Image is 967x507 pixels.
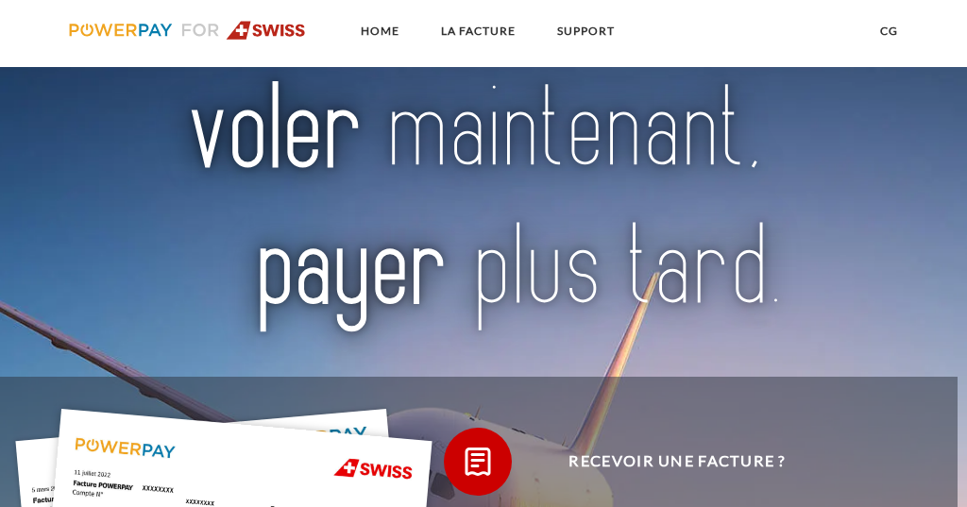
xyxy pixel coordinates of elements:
[419,424,910,499] a: Recevoir une facture ?
[425,14,532,48] a: LA FACTURE
[345,14,416,48] a: Home
[469,428,886,496] span: Recevoir une facture ?
[149,51,818,349] img: title-swiss_fr.svg
[69,21,306,40] img: logo-swiss.svg
[444,428,886,496] button: Recevoir une facture ?
[541,14,631,48] a: SUPPORT
[864,14,914,48] a: CG
[457,440,500,482] img: qb_bill.svg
